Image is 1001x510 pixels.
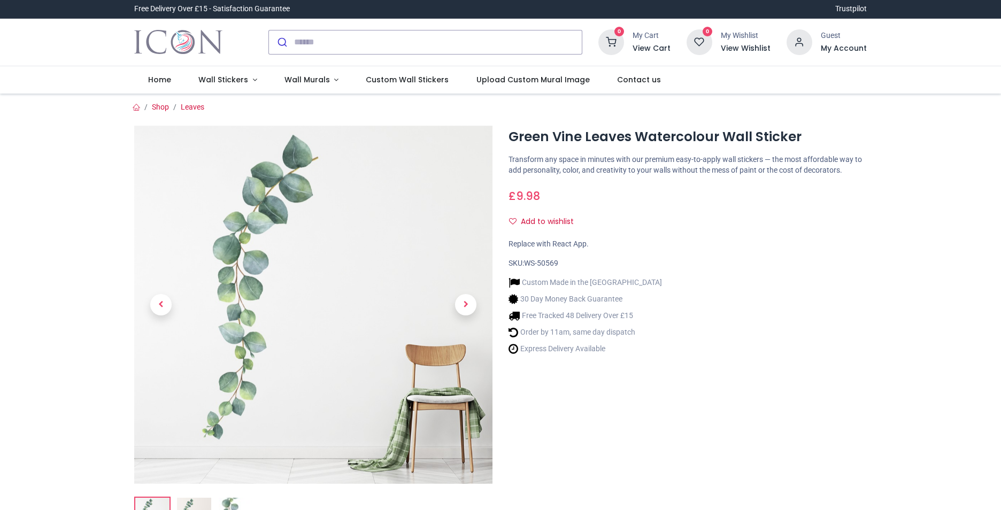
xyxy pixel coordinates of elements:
span: Home [148,74,171,85]
span: Wall Murals [284,74,330,85]
a: My Account [821,43,867,54]
li: Express Delivery Available [509,343,662,354]
div: Free Delivery Over £15 - Satisfaction Guarantee [134,4,290,14]
a: 0 [687,37,712,45]
li: Free Tracked 48 Delivery Over £15 [509,310,662,321]
div: SKU: [509,258,867,269]
span: £ [509,188,540,204]
a: Previous [134,179,188,430]
li: Custom Made in the [GEOGRAPHIC_DATA] [509,277,662,288]
span: Wall Stickers [198,74,248,85]
a: Wall Murals [271,66,352,94]
div: My Cart [633,30,671,41]
span: Upload Custom Mural Image [476,74,590,85]
div: Guest [821,30,867,41]
div: Replace with React App. [509,239,867,250]
a: 0 [598,37,624,45]
sup: 0 [614,27,625,37]
img: Icon Wall Stickers [134,27,222,57]
a: Next [439,179,492,430]
a: Shop [152,103,169,111]
p: Transform any space in minutes with our premium easy-to-apply wall stickers — the most affordable... [509,154,867,175]
span: Custom Wall Stickers [366,74,449,85]
span: Contact us [617,74,661,85]
i: Add to wishlist [509,218,517,225]
a: Logo of Icon Wall Stickers [134,27,222,57]
span: WS-50569 [524,259,558,267]
li: 30 Day Money Back Guarantee [509,293,662,305]
button: Add to wishlistAdd to wishlist [509,213,583,231]
a: View Wishlist [721,43,771,54]
li: Order by 11am, same day dispatch [509,327,662,338]
sup: 0 [703,27,713,37]
img: Green Vine Leaves Watercolour Wall Sticker [134,126,492,484]
span: Next [455,294,476,315]
div: My Wishlist [721,30,771,41]
button: Submit [269,30,294,54]
a: Trustpilot [835,4,867,14]
a: Leaves [181,103,204,111]
span: Previous [150,294,172,315]
h1: Green Vine Leaves Watercolour Wall Sticker [509,128,867,146]
span: 9.98 [516,188,540,204]
a: View Cart [633,43,671,54]
a: Wall Stickers [184,66,271,94]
